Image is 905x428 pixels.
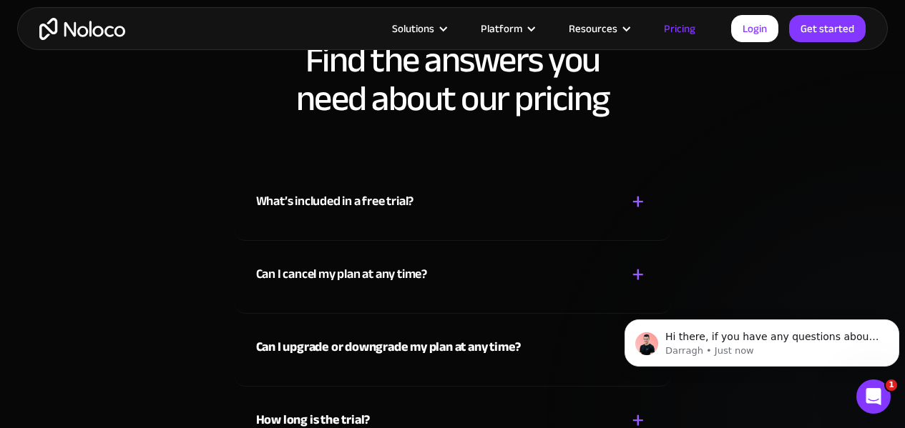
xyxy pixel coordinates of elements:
div: Platform [463,19,551,38]
div: Can I cancel my plan at any time? [256,264,427,285]
span: 1 [886,379,897,391]
a: home [39,18,125,40]
iframe: Intercom notifications message [619,289,905,389]
div: Resources [551,19,646,38]
div: + [632,262,645,287]
div: Resources [569,19,617,38]
iframe: Intercom live chat [856,379,891,414]
a: Pricing [646,19,713,38]
div: What’s included in a free trial? [256,191,414,212]
a: Login [731,15,778,42]
strong: Can I upgrade or downgrade my plan at any time? [256,335,522,359]
div: Solutions [392,19,434,38]
div: Solutions [374,19,463,38]
div: Platform [481,19,522,38]
a: Get started [789,15,866,42]
div: + [632,189,645,214]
